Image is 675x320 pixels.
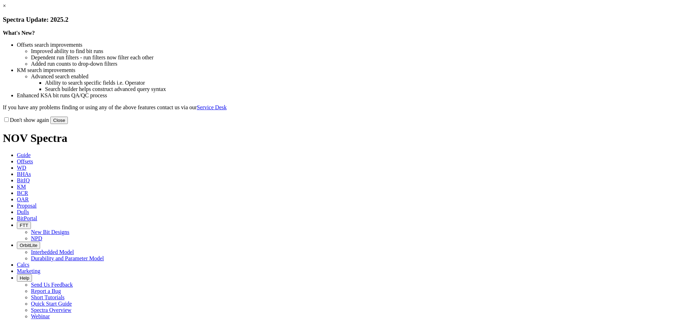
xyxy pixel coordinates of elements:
[50,117,68,124] button: Close
[31,301,72,307] a: Quick Start Guide
[31,288,61,294] a: Report a Bug
[17,67,672,73] li: KM search improvements
[3,30,35,36] strong: What's New?
[45,80,672,86] li: Ability to search specific fields i.e. Operator
[20,223,28,228] span: FTT
[4,117,9,122] input: Don't show again
[17,165,26,171] span: WD
[45,86,672,92] li: Search builder helps construct advanced query syntax
[17,215,37,221] span: BitPortal
[17,92,672,99] li: Enhanced KSA bit runs QA/QC process
[31,294,65,300] a: Short Tutorials
[17,184,26,190] span: KM
[17,152,31,158] span: Guide
[3,132,672,145] h1: NOV Spectra
[3,117,49,123] label: Don't show again
[17,171,31,177] span: BHAs
[31,61,672,67] li: Added run counts to drop-down filters
[31,48,672,54] li: Improved ability to find bit runs
[17,262,30,268] span: Calcs
[31,255,104,261] a: Durability and Parameter Model
[197,104,227,110] a: Service Desk
[17,177,30,183] span: BitIQ
[17,42,672,48] li: Offsets search improvements
[20,243,37,248] span: OrbitLite
[17,190,28,196] span: BCR
[31,307,71,313] a: Spectra Overview
[17,209,29,215] span: Dulls
[3,3,6,9] a: ×
[31,54,672,61] li: Dependent run filters - run filters now filter each other
[31,235,42,241] a: NPD
[17,268,40,274] span: Marketing
[17,158,33,164] span: Offsets
[3,104,672,111] p: If you have any problems finding or using any of the above features contact us via our
[31,249,74,255] a: Interbedded Model
[20,275,29,281] span: Help
[17,203,37,209] span: Proposal
[31,282,73,288] a: Send Us Feedback
[31,229,69,235] a: New Bit Designs
[31,313,50,319] a: Webinar
[17,196,29,202] span: OAR
[3,16,672,24] h3: Spectra Update: 2025.2
[31,73,672,80] li: Advanced search enabled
